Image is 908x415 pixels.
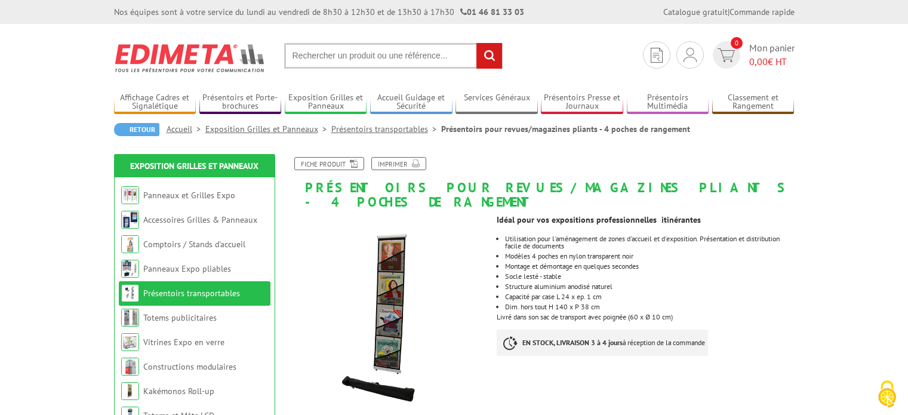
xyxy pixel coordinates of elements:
a: Panneaux Expo pliables [143,263,231,274]
a: Présentoirs transportables [331,124,441,134]
img: Comptoirs / Stands d'accueil [121,235,139,253]
a: Présentoirs et Porte-brochures [199,93,282,112]
span: € HT [749,55,795,69]
div: Nos équipes sont à votre service du lundi au vendredi de 8h30 à 12h30 et de 13h30 à 17h30 [114,6,524,18]
li: Présentoirs pour revues/magazines pliants - 4 poches de rangement [441,123,690,135]
li: Montage et démontage en quelques secondes [505,263,794,270]
a: Affichage Cadres et Signalétique [114,93,196,112]
li: Modèles 4 poches en nylon transparent noir [505,253,794,260]
img: Panneaux Expo pliables [121,260,139,278]
a: Panneaux et Grilles Expo [143,190,235,201]
a: Comptoirs / Stands d'accueil [143,239,245,250]
li: Socle lesté - stable [505,273,794,280]
a: Kakémonos Roll-up [143,386,214,396]
input: rechercher [476,43,502,69]
a: Exposition Grilles et Panneaux [205,124,331,134]
li: Structure aluminium anodisé naturel [505,283,794,290]
strong: EN STOCK, LIVRAISON 3 à 4 jours [522,338,623,347]
a: Présentoirs Multimédia [627,93,709,112]
a: Catalogue gratuit [663,7,728,17]
li: Capacité par case L 24 x ep. 1 cm [505,293,794,300]
input: Rechercher un produit ou une référence... [284,43,503,69]
a: Exposition Grilles et Panneaux [130,161,258,171]
a: Exposition Grilles et Panneaux [285,93,367,112]
li: Utilisation pour l'aménagement de zones d'accueil et d'exposition. Présentation et distribution f... [505,235,794,250]
a: Présentoirs transportables [143,288,240,299]
a: Services Généraux [455,93,538,112]
img: Totems publicitaires [121,309,139,327]
li: Dim. hors tout H 140 x P 38 cm [505,303,794,311]
a: devis rapide 0 Mon panier 0,00€ HT [710,41,795,69]
a: Vitrines Expo en verre [143,337,224,348]
button: Cookies (fenêtre modale) [866,374,908,415]
img: Cookies (fenêtre modale) [872,379,902,409]
a: Totems publicitaires [143,312,217,323]
a: Accueil Guidage et Sécurité [370,93,453,112]
a: Commande rapide [730,7,795,17]
a: Accueil [167,124,205,134]
img: devis rapide [684,48,697,62]
span: 0,00 [749,56,768,67]
h1: Présentoirs pour revues/magazines pliants - 4 poches de rangement [278,157,804,209]
a: Fiche produit [294,157,364,170]
span: 0 [731,37,743,49]
img: Panneaux et Grilles Expo [121,186,139,204]
a: Constructions modulaires [143,361,236,372]
img: devis rapide [718,48,735,62]
a: Imprimer [371,157,426,170]
strong: 01 46 81 33 03 [460,7,524,17]
span: Mon panier [749,41,795,69]
img: Kakémonos Roll-up [121,382,139,400]
div: Livré dans son sac de transport avec poignée (60 x Ø 10 cm) [497,209,803,368]
a: Accessoires Grilles & Panneaux [143,214,257,225]
p: à réception de la commande [497,330,708,356]
img: Constructions modulaires [121,358,139,376]
a: Retour [114,123,159,136]
div: | [663,6,795,18]
img: Accessoires Grilles & Panneaux [121,211,139,229]
strong: Idéal pour vos expositions professionnelles itinérantes [497,214,701,225]
img: Edimeta [114,36,266,80]
img: Présentoirs transportables [121,284,139,302]
img: devis rapide [651,48,663,63]
img: Vitrines Expo en verre [121,333,139,351]
a: Classement et Rangement [712,93,795,112]
a: Présentoirs Presse et Journaux [541,93,623,112]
